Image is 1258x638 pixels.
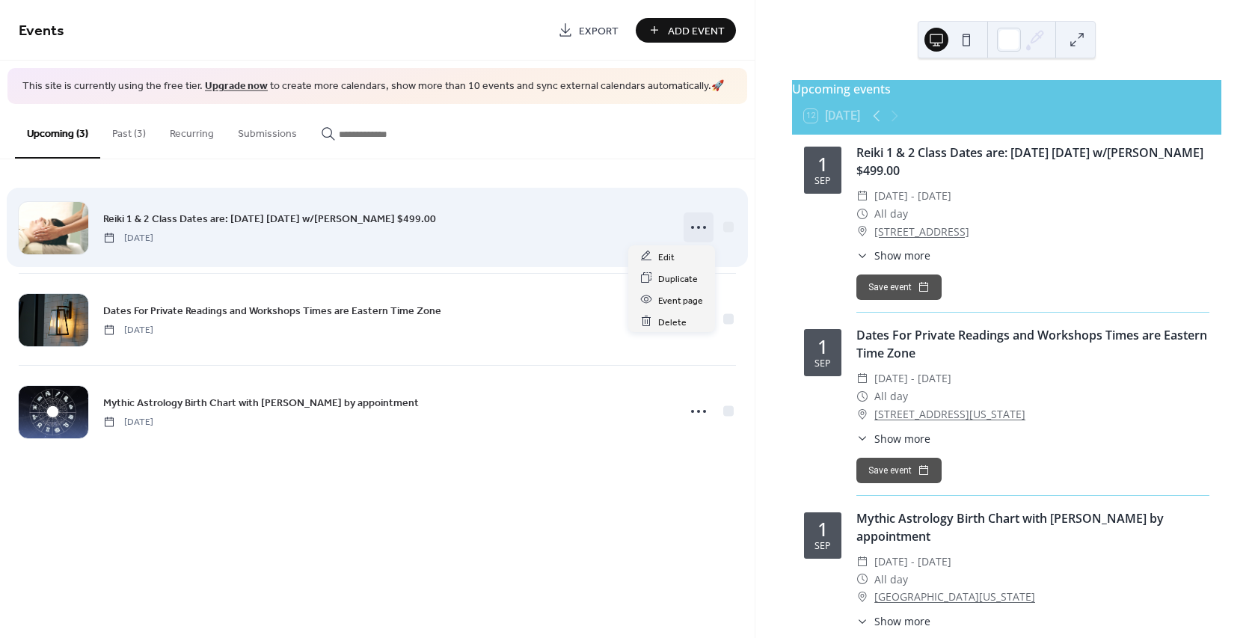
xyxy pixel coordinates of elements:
[103,323,153,337] span: [DATE]
[874,187,951,205] span: [DATE] - [DATE]
[874,223,969,241] a: [STREET_ADDRESS]
[226,104,309,157] button: Submissions
[874,248,930,263] span: Show more
[874,405,1025,423] a: [STREET_ADDRESS][US_STATE]
[636,18,736,43] button: Add Event
[874,205,908,223] span: All day
[100,104,158,157] button: Past (3)
[856,458,942,483] button: Save event
[103,394,419,411] a: Mythic Astrology Birth Chart with [PERSON_NAME] by appointment
[856,405,868,423] div: ​
[856,431,930,447] button: ​Show more
[547,18,630,43] a: Export
[103,231,153,245] span: [DATE]
[15,104,100,159] button: Upcoming (3)
[814,542,831,551] div: Sep
[874,588,1035,606] a: [GEOGRAPHIC_DATA][US_STATE]
[874,613,930,629] span: Show more
[658,314,687,330] span: Delete
[856,387,868,405] div: ​
[205,76,268,96] a: Upgrade now
[856,223,868,241] div: ​
[814,359,831,369] div: Sep
[856,205,868,223] div: ​
[658,271,698,286] span: Duplicate
[579,23,619,39] span: Export
[658,292,703,308] span: Event page
[874,553,951,571] span: [DATE] - [DATE]
[103,211,436,227] span: Reiki 1 & 2 Class Dates are: [DATE] [DATE] w/[PERSON_NAME] $499.00
[856,248,930,263] button: ​Show more
[874,387,908,405] span: All day
[856,326,1209,362] div: Dates For Private Readings and Workshops Times are Eastern Time Zone
[658,249,675,265] span: Edit
[814,177,831,186] div: Sep
[874,571,908,589] span: All day
[103,303,441,319] span: Dates For Private Readings and Workshops Times are Eastern Time Zone
[103,415,153,429] span: [DATE]
[19,16,64,46] span: Events
[856,431,868,447] div: ​
[856,187,868,205] div: ​
[817,337,828,356] div: 1
[668,23,725,39] span: Add Event
[158,104,226,157] button: Recurring
[856,509,1209,545] div: Mythic Astrology Birth Chart with [PERSON_NAME] by appointment
[817,155,828,174] div: 1
[22,79,724,94] span: This site is currently using the free tier. to create more calendars, show more than 10 events an...
[103,302,441,319] a: Dates For Private Readings and Workshops Times are Eastern Time Zone
[856,588,868,606] div: ​
[817,520,828,539] div: 1
[856,613,930,629] button: ​Show more
[856,144,1209,180] div: Reiki 1 & 2 Class Dates are: [DATE] [DATE] w/[PERSON_NAME] $499.00
[103,210,436,227] a: Reiki 1 & 2 Class Dates are: [DATE] [DATE] w/[PERSON_NAME] $499.00
[874,369,951,387] span: [DATE] - [DATE]
[856,274,942,300] button: Save event
[856,553,868,571] div: ​
[792,80,1221,98] div: Upcoming events
[856,248,868,263] div: ​
[856,571,868,589] div: ​
[103,395,419,411] span: Mythic Astrology Birth Chart with [PERSON_NAME] by appointment
[856,613,868,629] div: ​
[856,369,868,387] div: ​
[874,431,930,447] span: Show more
